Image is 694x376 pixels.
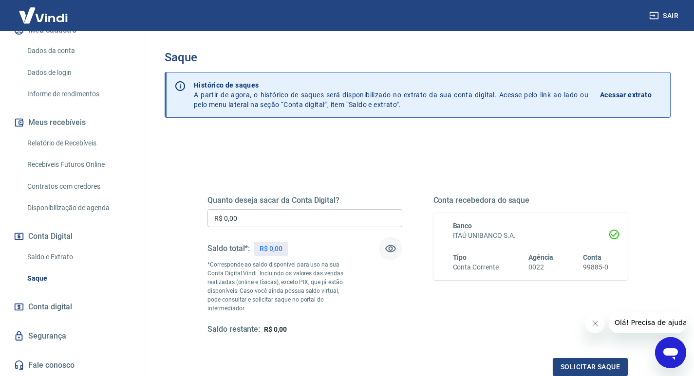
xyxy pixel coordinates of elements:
[194,80,588,109] p: A partir de agora, o histórico de saques será disponibilizado no extrato da sua conta digital. Ac...
[453,253,467,261] span: Tipo
[12,296,134,318] a: Conta digital
[207,196,402,205] h5: Quanto deseja sacar da Conta Digital?
[433,196,628,205] h5: Conta recebedora do saque
[12,0,75,30] img: Vindi
[553,358,628,376] button: Solicitar saque
[453,262,499,272] h6: Conta Corrente
[23,63,134,83] a: Dados de login
[23,84,134,104] a: Informe de rendimentos
[28,300,72,314] span: Conta digital
[12,325,134,347] a: Segurança
[12,226,134,247] button: Conta Digital
[260,244,282,254] p: R$ 0,00
[23,41,134,61] a: Dados da conta
[453,222,472,230] span: Banco
[585,314,605,333] iframe: Fechar mensagem
[165,51,671,64] h3: Saque
[583,262,608,272] h6: 99885-0
[23,177,134,197] a: Contratos com credores
[528,262,554,272] h6: 0022
[207,244,250,253] h5: Saldo total*:
[194,80,588,90] p: Histórico de saques
[600,80,662,109] a: Acessar extrato
[609,312,686,333] iframe: Mensagem da empresa
[207,324,260,335] h5: Saldo restante:
[528,253,554,261] span: Agência
[647,7,682,25] button: Sair
[600,90,652,100] p: Acessar extrato
[23,198,134,218] a: Disponibilização de agenda
[12,112,134,133] button: Meus recebíveis
[655,337,686,368] iframe: Botão para abrir a janela de mensagens
[23,269,134,288] a: Saque
[12,355,134,376] a: Fale conosco
[23,155,134,175] a: Recebíveis Futuros Online
[23,247,134,267] a: Saldo e Extrato
[6,7,82,15] span: Olá! Precisa de ajuda?
[583,253,601,261] span: Conta
[207,260,354,313] p: *Corresponde ao saldo disponível para uso na sua Conta Digital Vindi. Incluindo os valores das ve...
[264,325,287,333] span: R$ 0,00
[453,231,609,241] h6: ITAÚ UNIBANCO S.A.
[23,133,134,153] a: Relatório de Recebíveis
